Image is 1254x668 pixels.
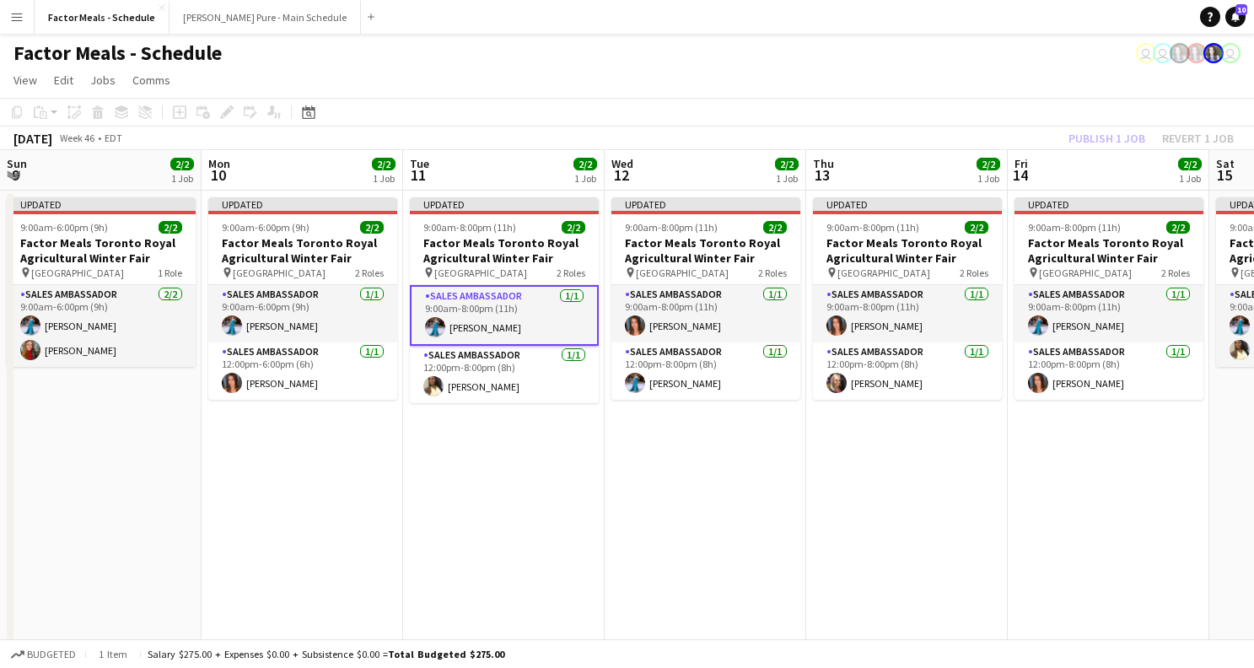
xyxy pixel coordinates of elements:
div: 1 Job [171,172,193,185]
span: 9:00am-8:00pm (11h) [625,221,718,234]
a: Edit [47,69,80,91]
div: 1 Job [1179,172,1201,185]
div: Salary $275.00 + Expenses $0.00 + Subsistence $0.00 = [148,648,504,660]
span: 12 [609,165,633,185]
div: Updated [611,197,800,211]
span: Comms [132,73,170,88]
app-card-role: Sales Ambassador1/19:00am-8:00pm (11h)[PERSON_NAME] [611,285,800,342]
span: Edit [54,73,73,88]
span: 2/2 [170,158,194,170]
app-card-role: Sales Ambassador1/112:00pm-8:00pm (8h)[PERSON_NAME] [611,342,800,400]
span: 11 [407,165,429,185]
app-card-role: Sales Ambassador1/19:00am-8:00pm (11h)[PERSON_NAME] [813,285,1002,342]
span: Fri [1015,156,1028,171]
div: [DATE] [13,130,52,147]
button: Factor Meals - Schedule [35,1,170,34]
h1: Factor Meals - Schedule [13,40,222,66]
div: Updated9:00am-8:00pm (11h)2/2Factor Meals Toronto Royal Agricultural Winter Fair [GEOGRAPHIC_DATA... [1015,197,1203,400]
span: 2/2 [372,158,396,170]
span: 1 Role [158,267,182,279]
span: [GEOGRAPHIC_DATA] [636,267,729,279]
span: 2/2 [159,221,182,234]
a: Jobs [83,69,122,91]
div: 1 Job [776,172,798,185]
span: 1 item [93,648,133,660]
h3: Factor Meals Toronto Royal Agricultural Winter Fair [7,235,196,266]
div: Updated [208,197,397,211]
div: 1 Job [373,172,395,185]
span: 2/2 [562,221,585,234]
span: 9:00am-6:00pm (9h) [20,221,108,234]
button: Budgeted [8,645,78,664]
app-card-role: Sales Ambassador1/112:00pm-6:00pm (6h)[PERSON_NAME] [208,342,397,400]
div: Updated9:00am-8:00pm (11h)2/2Factor Meals Toronto Royal Agricultural Winter Fair [GEOGRAPHIC_DATA... [410,197,599,403]
span: 2/2 [573,158,597,170]
app-user-avatar: Leticia Fayzano [1136,43,1156,63]
span: 2 Roles [1161,267,1190,279]
app-job-card: Updated9:00am-8:00pm (11h)2/2Factor Meals Toronto Royal Agricultural Winter Fair [GEOGRAPHIC_DATA... [611,197,800,400]
span: 2/2 [1178,158,1202,170]
span: Wed [611,156,633,171]
span: Total Budgeted $275.00 [388,648,504,660]
app-card-role: Sales Ambassador2/29:00am-6:00pm (9h)[PERSON_NAME][PERSON_NAME] [7,285,196,367]
app-card-role: Sales Ambassador1/19:00am-8:00pm (11h)[PERSON_NAME] [410,285,599,346]
span: 2 Roles [557,267,585,279]
span: 9:00am-8:00pm (11h) [1028,221,1121,234]
app-user-avatar: Ashleigh Rains [1203,43,1224,63]
span: Thu [813,156,834,171]
app-card-role: Sales Ambassador1/112:00pm-8:00pm (8h)[PERSON_NAME] [813,342,1002,400]
span: Budgeted [27,649,76,660]
span: 15 [1214,165,1235,185]
span: [GEOGRAPHIC_DATA] [1039,267,1132,279]
div: 1 Job [977,172,999,185]
span: Week 46 [56,132,98,144]
span: [GEOGRAPHIC_DATA] [31,267,124,279]
h3: Factor Meals Toronto Royal Agricultural Winter Fair [1015,235,1203,266]
h3: Factor Meals Toronto Royal Agricultural Winter Fair [208,235,397,266]
app-card-role: Sales Ambassador1/19:00am-6:00pm (9h)[PERSON_NAME] [208,285,397,342]
span: Sat [1216,156,1235,171]
span: Sun [7,156,27,171]
h3: Factor Meals Toronto Royal Agricultural Winter Fair [410,235,599,266]
span: 2/2 [775,158,799,170]
span: 10 [206,165,230,185]
app-card-role: Sales Ambassador1/112:00pm-8:00pm (8h)[PERSON_NAME] [1015,342,1203,400]
div: Updated [1015,197,1203,211]
span: Mon [208,156,230,171]
span: 9:00am-8:00pm (11h) [423,221,516,234]
span: Jobs [90,73,116,88]
div: EDT [105,132,122,144]
h3: Factor Meals Toronto Royal Agricultural Winter Fair [611,235,800,266]
app-job-card: Updated9:00am-8:00pm (11h)2/2Factor Meals Toronto Royal Agricultural Winter Fair [GEOGRAPHIC_DATA... [813,197,1002,400]
span: 2/2 [763,221,787,234]
app-job-card: Updated9:00am-6:00pm (9h)2/2Factor Meals Toronto Royal Agricultural Winter Fair [GEOGRAPHIC_DATA]... [7,197,196,367]
span: 13 [810,165,834,185]
h3: Factor Meals Toronto Royal Agricultural Winter Fair [813,235,1002,266]
a: Comms [126,69,177,91]
span: 2/2 [977,158,1000,170]
span: [GEOGRAPHIC_DATA] [837,267,930,279]
span: 2/2 [965,221,988,234]
div: Updated [813,197,1002,211]
app-user-avatar: Ashleigh Rains [1187,43,1207,63]
span: 9:00am-6:00pm (9h) [222,221,309,234]
span: 2/2 [1166,221,1190,234]
div: Updated [7,197,196,211]
app-job-card: Updated9:00am-6:00pm (9h)2/2Factor Meals Toronto Royal Agricultural Winter Fair [GEOGRAPHIC_DATA]... [208,197,397,400]
span: View [13,73,37,88]
app-card-role: Sales Ambassador1/19:00am-8:00pm (11h)[PERSON_NAME] [1015,285,1203,342]
div: Updated [410,197,599,211]
span: [GEOGRAPHIC_DATA] [434,267,527,279]
span: 9 [4,165,27,185]
span: 10 [1235,4,1247,15]
app-card-role: Sales Ambassador1/112:00pm-8:00pm (8h)[PERSON_NAME] [410,346,599,403]
span: Tue [410,156,429,171]
app-user-avatar: Tifany Scifo [1220,43,1241,63]
span: 2 Roles [758,267,787,279]
a: View [7,69,44,91]
span: 14 [1012,165,1028,185]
